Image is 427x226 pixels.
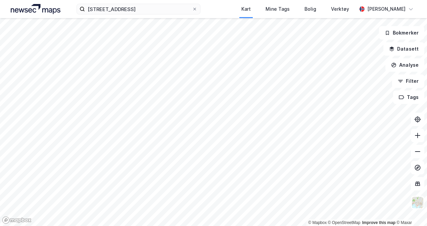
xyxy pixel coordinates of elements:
[385,58,424,72] button: Analyse
[2,216,32,224] a: Mapbox homepage
[362,220,395,225] a: Improve this map
[367,5,406,13] div: [PERSON_NAME]
[392,74,424,88] button: Filter
[308,220,327,225] a: Mapbox
[328,220,361,225] a: OpenStreetMap
[379,26,424,40] button: Bokmerker
[383,42,424,56] button: Datasett
[11,4,60,14] img: logo.a4113a55bc3d86da70a041830d287a7e.svg
[266,5,290,13] div: Mine Tags
[304,5,316,13] div: Bolig
[393,91,424,104] button: Tags
[85,4,192,14] input: Søk på adresse, matrikkel, gårdeiere, leietakere eller personer
[393,194,427,226] iframe: Chat Widget
[331,5,349,13] div: Verktøy
[241,5,251,13] div: Kart
[393,194,427,226] div: Kontrollprogram for chat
